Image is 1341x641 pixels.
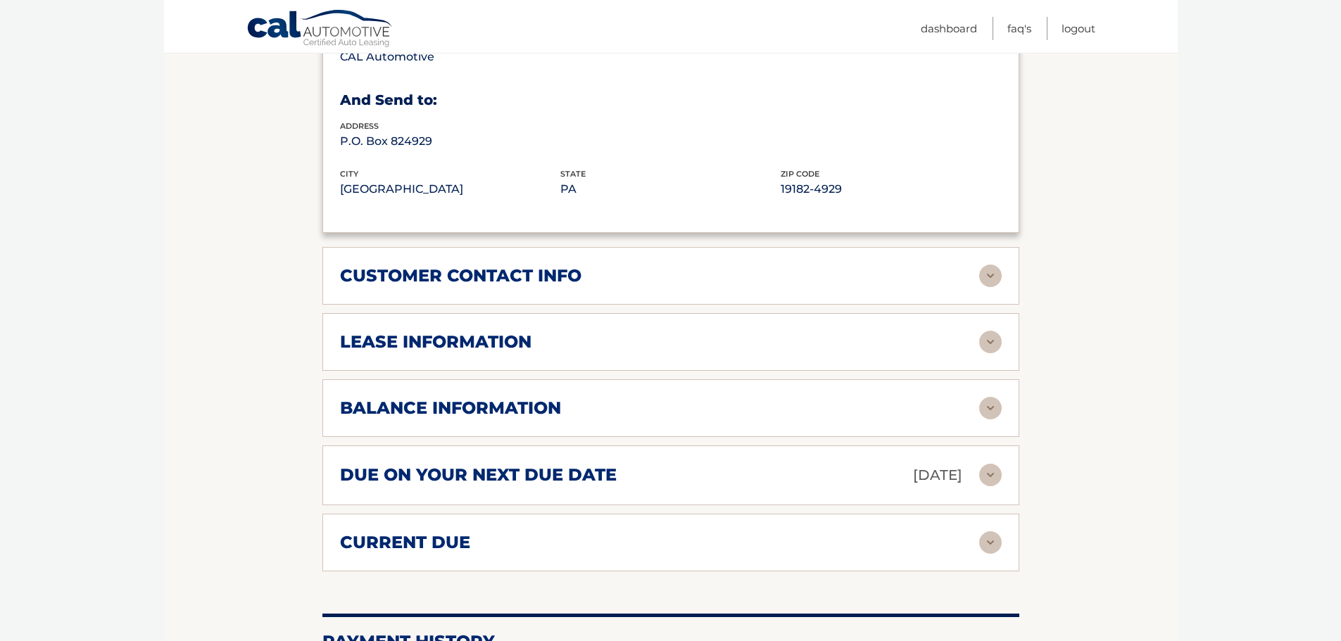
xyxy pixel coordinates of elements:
[781,179,1001,199] p: 19182-4929
[979,331,1002,353] img: accordion-rest.svg
[921,17,977,40] a: Dashboard
[340,265,581,286] h2: customer contact info
[340,331,531,353] h2: lease information
[979,464,1002,486] img: accordion-rest.svg
[246,9,394,50] a: Cal Automotive
[340,91,1002,109] h3: And Send to:
[913,463,962,488] p: [DATE]
[340,169,358,179] span: city
[1062,17,1095,40] a: Logout
[979,531,1002,554] img: accordion-rest.svg
[340,47,560,67] p: CAL Automotive
[1007,17,1031,40] a: FAQ's
[979,265,1002,287] img: accordion-rest.svg
[979,397,1002,419] img: accordion-rest.svg
[340,121,379,131] span: address
[340,398,561,419] h2: balance information
[340,464,617,485] h2: due on your next due date
[340,179,560,199] p: [GEOGRAPHIC_DATA]
[560,169,586,179] span: state
[340,132,560,151] p: P.O. Box 824929
[340,532,470,553] h2: current due
[560,179,781,199] p: PA
[781,169,819,179] span: zip code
